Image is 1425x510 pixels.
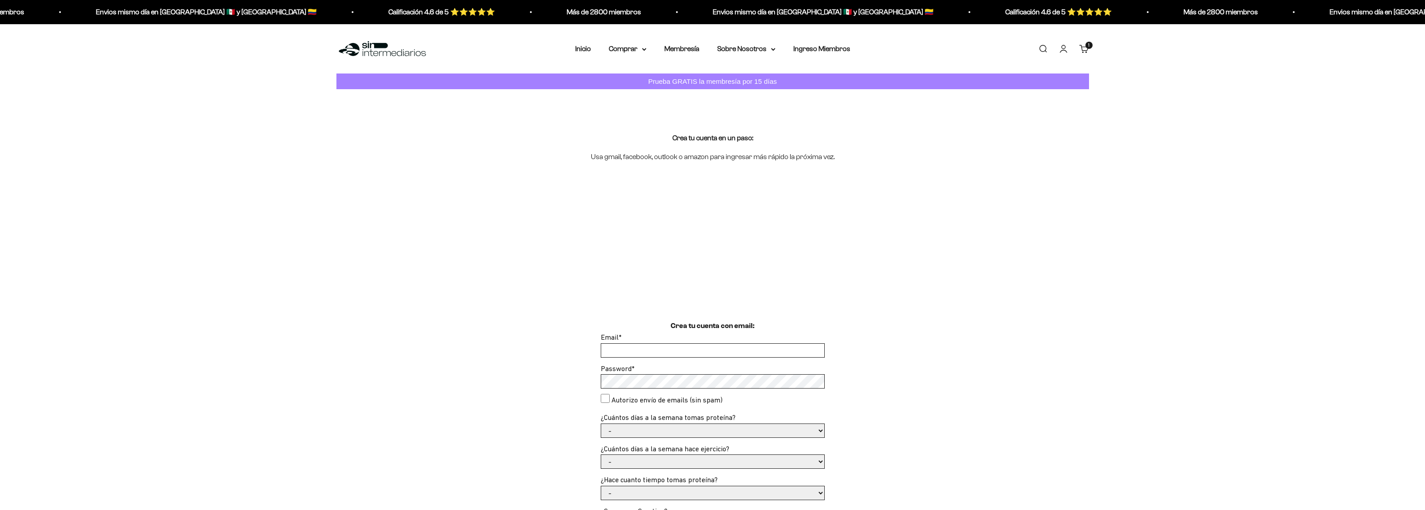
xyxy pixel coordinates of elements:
[601,364,634,372] label: Password
[672,132,753,144] p: Crea tu cuenta en un paso:
[611,394,723,406] label: Autorizo envío de emails (sin spam)
[575,45,591,52] a: Inicio
[336,73,1089,89] a: Prueba GRATIS la membresía por 15 días
[793,45,850,52] a: Ingreso Miembros
[336,210,1089,277] iframe: Social Login Buttons
[601,475,718,484] label: ¿Hace cuanto tiempo tomas proteína?
[601,413,736,421] label: ¿Cuántos días a la semana tomas proteína?
[388,6,495,18] p: Calificación 4.6 de 5 ⭐️⭐️⭐️⭐️⭐️
[664,45,699,52] a: Membresía
[717,43,775,55] summary: Sobre Nosotros
[601,333,621,341] label: Email
[601,445,729,453] label: ¿Cuántos días a la semana hace ejercicio?
[1088,43,1089,47] span: 1
[1005,6,1112,18] p: Calificación 4.6 de 5 ⭐️⭐️⭐️⭐️⭐️
[671,320,754,332] h1: Crea tu cuenta con email:
[646,76,779,87] p: Prueba GRATIS la membresía por 15 días
[567,6,641,18] p: Más de 2800 miembros
[96,6,317,18] p: Envios mismo día en [GEOGRAPHIC_DATA] 🇲🇽 y [GEOGRAPHIC_DATA] 🇨🇴
[591,151,835,163] p: Usa gmail, facebook, outlook o amazon para ingresar más rápido la próxima vez.
[713,6,934,18] p: Envios mismo día en [GEOGRAPHIC_DATA] 🇲🇽 y [GEOGRAPHIC_DATA] 🇨🇴
[609,43,646,55] summary: Comprar
[1184,6,1258,18] p: Más de 2800 miembros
